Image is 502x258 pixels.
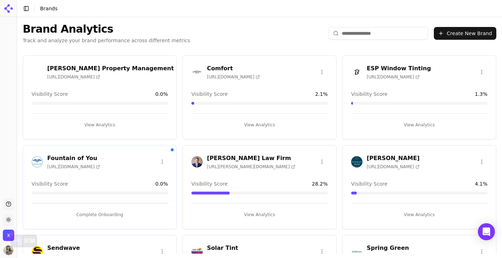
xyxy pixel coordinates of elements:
[191,156,203,168] img: Johnston Law Firm
[40,5,58,12] nav: breadcrumb
[191,90,228,98] span: Visibility Score
[351,180,387,187] span: Visibility Score
[47,64,174,73] h3: [PERSON_NAME] Property Management
[191,246,203,257] img: Solar Tint
[23,237,35,245] div: ⌘M
[475,90,487,98] span: 1.3 %
[475,180,487,187] span: 4.1 %
[32,209,168,220] button: Complete Onboarding
[312,180,328,187] span: 28.2 %
[47,74,100,80] span: [URL][DOMAIN_NAME]
[23,23,190,35] h1: Brand Analytics
[367,154,420,163] h3: [PERSON_NAME]
[367,64,431,73] h3: ESP Window Tinting
[207,244,260,252] h3: Solar Tint
[40,6,58,11] span: Brands
[32,90,68,98] span: Visibility Score
[47,244,100,252] h3: Sendwave
[207,74,260,80] span: [URL][DOMAIN_NAME]
[155,90,168,98] span: 0.0 %
[191,180,228,187] span: Visibility Score
[4,245,13,255] button: Open user button
[478,223,495,240] div: Open Intercom Messenger
[351,246,362,257] img: Spring Green
[351,156,362,168] img: McKinley Irvin
[47,154,100,163] h3: Fountain of You
[367,244,420,252] h3: Spring Green
[3,230,14,241] img: Xponent21 Inc
[32,156,43,168] img: Fountain of You
[47,164,100,170] span: [URL][DOMAIN_NAME]
[4,245,13,255] img: Kayleigh Crandell
[207,154,295,163] h3: [PERSON_NAME] Law Firm
[32,119,168,131] button: View Analytics
[367,74,420,80] span: [URL][DOMAIN_NAME]
[32,246,43,257] img: Sendwave
[351,119,487,131] button: View Analytics
[191,209,328,220] button: View Analytics
[207,64,260,73] h3: Comfort
[315,90,328,98] span: 2.1 %
[434,27,496,40] button: Create New Brand
[207,164,295,170] span: [URL][PERSON_NAME][DOMAIN_NAME]
[351,90,387,98] span: Visibility Score
[32,180,68,187] span: Visibility Score
[351,209,487,220] button: View Analytics
[191,66,203,78] img: Comfort
[32,66,43,78] img: Byrd Property Management
[23,37,190,44] p: Track and analyze your brand performance across different metrics
[367,164,420,170] span: [URL][DOMAIN_NAME]
[155,180,168,187] span: 0.0 %
[191,119,328,131] button: View Analytics
[351,66,362,78] img: ESP Window Tinting
[3,230,14,241] button: Open organization switcher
